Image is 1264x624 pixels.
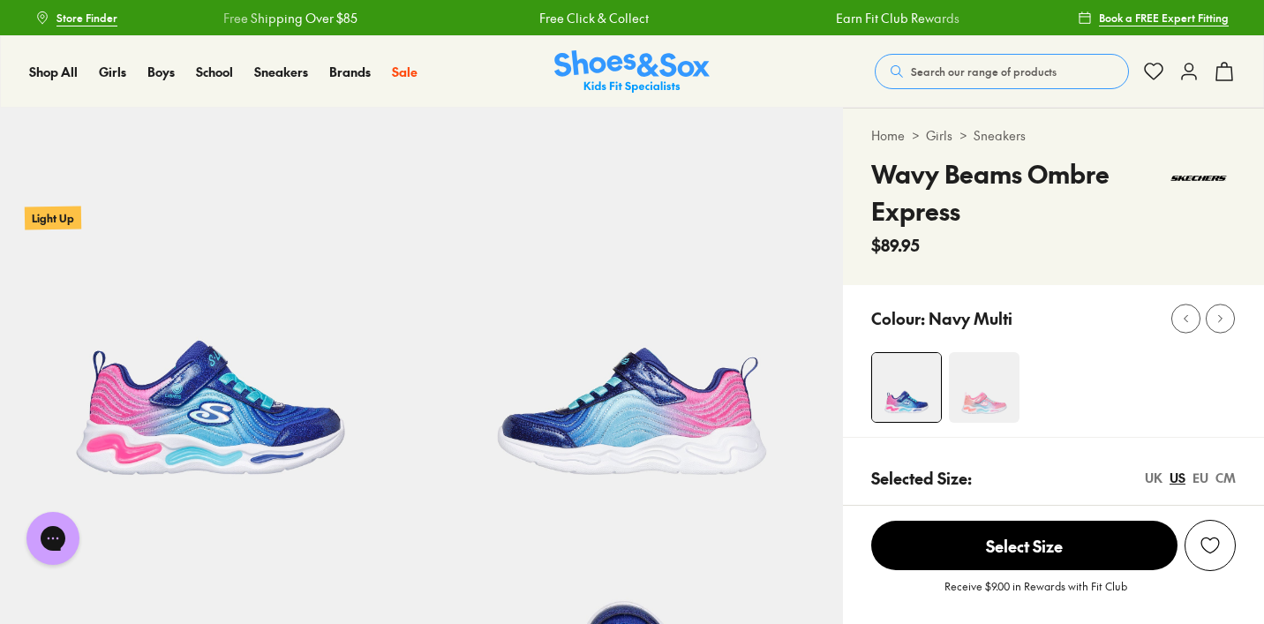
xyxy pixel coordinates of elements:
[29,63,78,81] a: Shop All
[871,520,1177,571] button: Select Size
[871,155,1162,229] h4: Wavy Beams Ombre Express
[1215,469,1236,487] div: CM
[871,466,972,490] p: Selected Size:
[949,352,1019,423] img: 4-514463_1
[56,10,117,26] span: Store Finder
[554,50,710,94] a: Shoes & Sox
[554,50,710,94] img: SNS_Logo_Responsive.svg
[1185,520,1236,571] button: Add to Wishlist
[871,126,905,145] a: Home
[147,63,175,80] span: Boys
[872,353,941,422] img: 4-537583_1
[834,9,958,27] a: Earn Fit Club Rewards
[392,63,418,80] span: Sale
[196,63,233,81] a: School
[871,504,1236,525] div: Younger
[329,63,371,80] span: Brands
[196,63,233,80] span: School
[254,63,308,81] a: Sneakers
[99,63,126,81] a: Girls
[1078,2,1229,34] a: Book a FREE Expert Fitting
[329,63,371,81] a: Brands
[421,108,842,529] img: 5-537584_1
[1170,469,1185,487] div: US
[25,206,81,229] p: Light Up
[875,54,1129,89] button: Search our range of products
[926,126,952,145] a: Girls
[871,126,1236,145] div: > >
[929,306,1012,330] p: Navy Multi
[974,126,1026,145] a: Sneakers
[392,63,418,81] a: Sale
[944,578,1127,610] p: Receive $9.00 in Rewards with Fit Club
[147,63,175,81] a: Boys
[871,233,920,257] span: $89.95
[1145,469,1162,487] div: UK
[99,63,126,80] span: Girls
[254,63,308,80] span: Sneakers
[35,2,117,34] a: Store Finder
[538,9,647,27] a: Free Click & Collect
[1193,469,1208,487] div: EU
[222,9,356,27] a: Free Shipping Over $85
[871,521,1177,570] span: Select Size
[1162,155,1236,201] img: Vendor logo
[1099,10,1229,26] span: Book a FREE Expert Fitting
[871,306,925,330] p: Colour:
[18,506,88,571] iframe: Gorgias live chat messenger
[911,64,1057,79] span: Search our range of products
[29,63,78,80] span: Shop All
